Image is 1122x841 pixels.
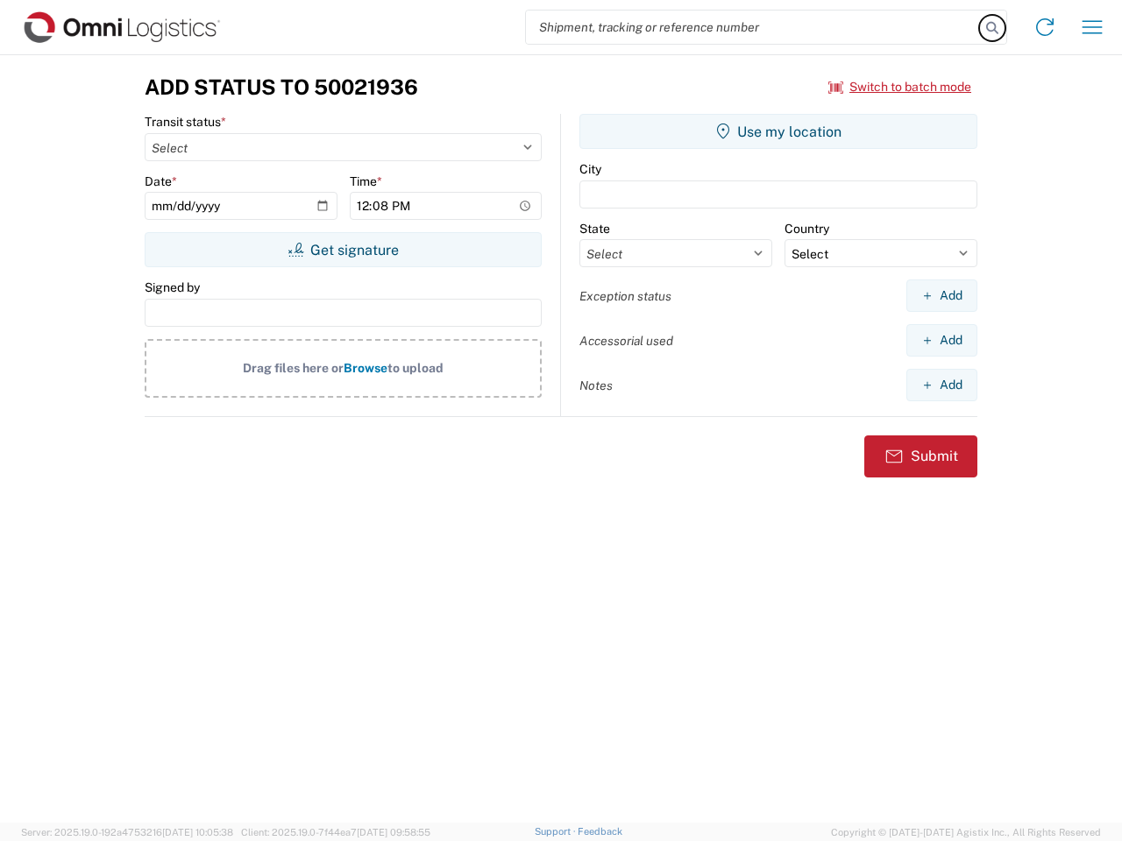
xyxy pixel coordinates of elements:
[241,827,430,837] span: Client: 2025.19.0-7f44ea7
[21,827,233,837] span: Server: 2025.19.0-192a4753216
[526,11,980,44] input: Shipment, tracking or reference number
[350,173,382,189] label: Time
[579,221,610,237] label: State
[145,74,418,100] h3: Add Status to 50021936
[579,114,977,149] button: Use my location
[906,324,977,357] button: Add
[864,435,977,477] button: Submit
[145,114,226,130] label: Transit status
[906,279,977,312] button: Add
[162,827,233,837] span: [DATE] 10:05:38
[831,824,1101,840] span: Copyright © [DATE]-[DATE] Agistix Inc., All Rights Reserved
[145,232,542,267] button: Get signature
[579,378,613,393] label: Notes
[579,333,673,349] label: Accessorial used
[785,221,829,237] label: Country
[145,279,200,295] label: Signed by
[145,173,177,189] label: Date
[579,161,601,177] label: City
[243,361,344,375] span: Drag files here or
[579,288,671,304] label: Exception status
[387,361,444,375] span: to upload
[906,369,977,401] button: Add
[828,73,971,102] button: Switch to batch mode
[344,361,387,375] span: Browse
[578,826,622,837] a: Feedback
[535,826,579,837] a: Support
[357,827,430,837] span: [DATE] 09:58:55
